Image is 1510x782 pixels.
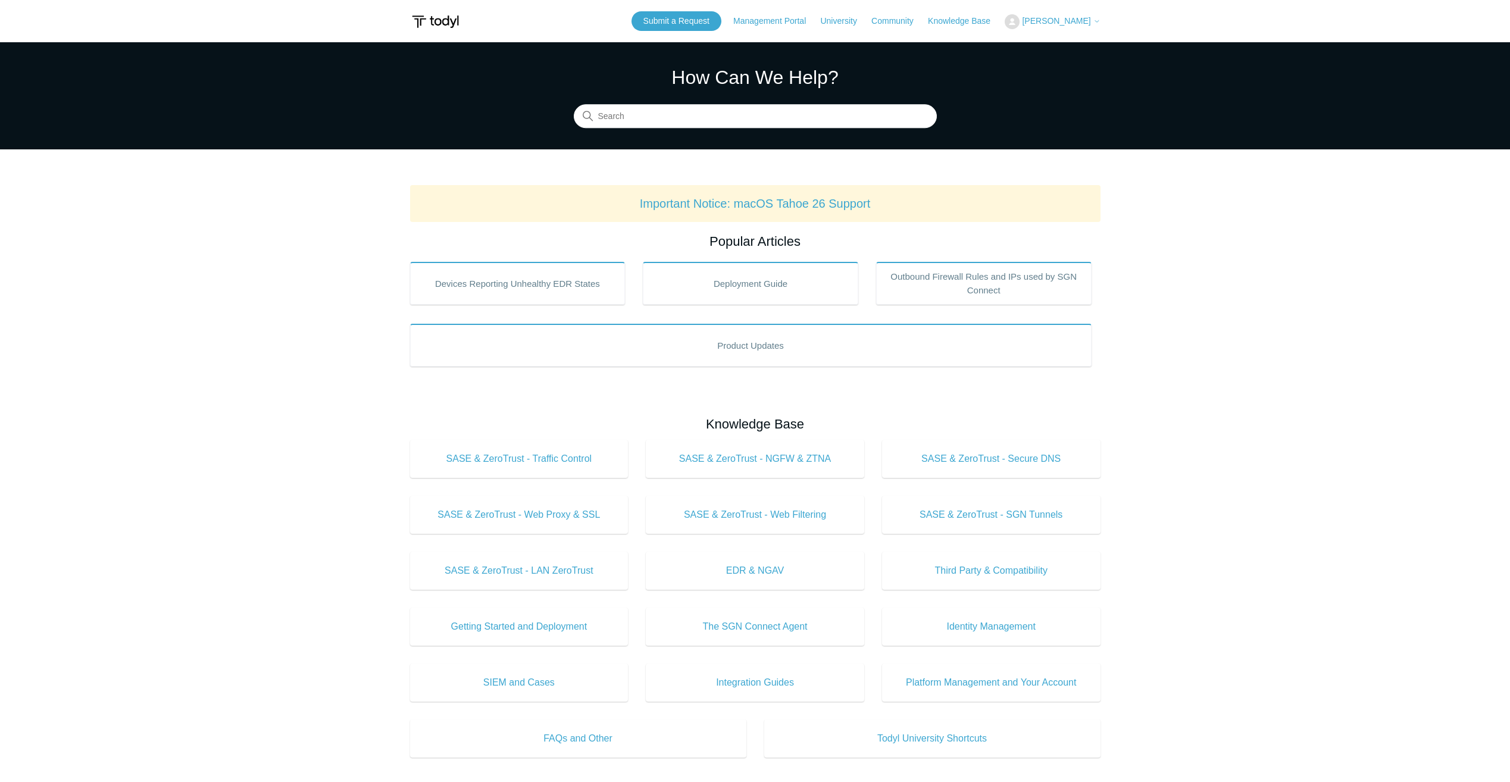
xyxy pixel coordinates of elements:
[876,262,1092,305] a: Outbound Firewall Rules and IPs used by SGN Connect
[664,452,846,466] span: SASE & ZeroTrust - NGFW & ZTNA
[410,664,629,702] a: SIEM and Cases
[900,564,1083,578] span: Third Party & Compatibility
[646,440,864,478] a: SASE & ZeroTrust - NGFW & ZTNA
[428,508,611,522] span: SASE & ZeroTrust - Web Proxy & SSL
[782,731,1083,746] span: Todyl University Shortcuts
[882,664,1101,702] a: Platform Management and Your Account
[733,15,818,27] a: Management Portal
[410,608,629,646] a: Getting Started and Deployment
[646,496,864,534] a: SASE & ZeroTrust - Web Filtering
[410,552,629,590] a: SASE & ZeroTrust - LAN ZeroTrust
[900,675,1083,690] span: Platform Management and Your Account
[882,608,1101,646] a: Identity Management
[410,11,461,33] img: Todyl Support Center Help Center home page
[640,197,871,210] a: Important Notice: macOS Tahoe 26 Support
[410,720,746,758] a: FAQs and Other
[664,564,846,578] span: EDR & NGAV
[928,15,1002,27] a: Knowledge Base
[646,552,864,590] a: EDR & NGAV
[428,564,611,578] span: SASE & ZeroTrust - LAN ZeroTrust
[631,11,721,31] a: Submit a Request
[664,620,846,634] span: The SGN Connect Agent
[820,15,868,27] a: University
[664,675,846,690] span: Integration Guides
[900,508,1083,522] span: SASE & ZeroTrust - SGN Tunnels
[574,105,937,129] input: Search
[882,552,1101,590] a: Third Party & Compatibility
[410,414,1101,434] h2: Knowledge Base
[882,440,1101,478] a: SASE & ZeroTrust - Secure DNS
[410,496,629,534] a: SASE & ZeroTrust - Web Proxy & SSL
[428,452,611,466] span: SASE & ZeroTrust - Traffic Control
[1005,14,1100,29] button: [PERSON_NAME]
[428,731,729,746] span: FAQs and Other
[871,15,926,27] a: Community
[882,496,1101,534] a: SASE & ZeroTrust - SGN Tunnels
[764,720,1101,758] a: Todyl University Shortcuts
[574,63,937,92] h1: How Can We Help?
[410,440,629,478] a: SASE & ZeroTrust - Traffic Control
[646,608,864,646] a: The SGN Connect Agent
[410,232,1101,251] h2: Popular Articles
[1022,16,1090,26] span: [PERSON_NAME]
[646,664,864,702] a: Integration Guides
[410,262,626,305] a: Devices Reporting Unhealthy EDR States
[900,620,1083,634] span: Identity Management
[410,324,1092,367] a: Product Updates
[643,262,858,305] a: Deployment Guide
[900,452,1083,466] span: SASE & ZeroTrust - Secure DNS
[664,508,846,522] span: SASE & ZeroTrust - Web Filtering
[428,620,611,634] span: Getting Started and Deployment
[428,675,611,690] span: SIEM and Cases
